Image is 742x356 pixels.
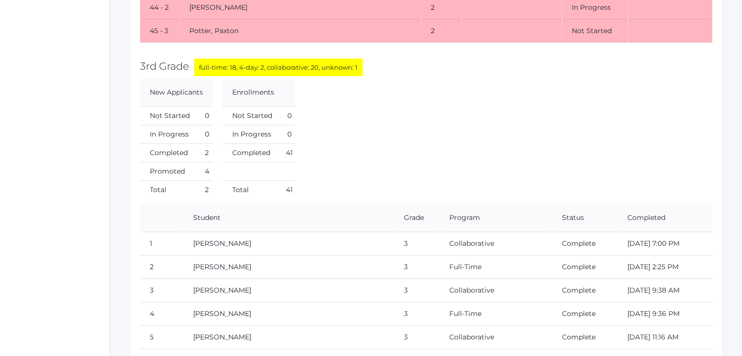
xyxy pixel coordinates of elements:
td: 2 [421,19,461,42]
th: Student [183,204,394,232]
td: Not Started [140,106,194,125]
td: [DATE] 7:00 PM [618,232,712,255]
th: Program [440,204,552,232]
span: full-time: 18, 4-day: 2, collaborative: 20, unknown: 1 [194,59,362,76]
td: 45 - 3 [140,19,180,42]
a: Complete [562,309,596,318]
td: 2 [194,143,213,162]
td: 2 [194,180,213,199]
td: 0 [276,125,295,143]
td: 3 [394,255,440,278]
td: Full-Time [440,255,552,278]
td: Full-Time [440,302,552,325]
th: New Applicants [140,79,213,107]
td: In Progress [140,125,194,143]
td: Collaborative [440,278,552,302]
td: 2 [140,255,183,278]
td: 0 [276,106,295,125]
h2: 3rd Grade [140,60,712,73]
td: 3 [394,278,440,302]
a: Complete [562,286,596,295]
td: 3 [394,325,440,349]
th: Enrollments [222,79,295,107]
td: Total [140,180,194,199]
td: Completed [222,143,276,162]
td: 1 [140,232,183,255]
td: Promoted [140,162,194,180]
td: 3 [394,302,440,325]
a: [PERSON_NAME] [193,333,251,341]
a: [PERSON_NAME] [193,286,251,295]
td: 4 [140,302,183,325]
th: Grade [394,204,440,232]
td: In Progress [222,125,276,143]
a: Complete [562,262,596,271]
a: [PERSON_NAME] [193,239,251,248]
td: Potter, Paxton [180,19,421,42]
td: Collaborative [440,232,552,255]
td: [DATE] 9:36 PM [618,302,712,325]
td: 0 [194,106,213,125]
td: [DATE] 9:38 AM [618,278,712,302]
td: 0 [194,125,213,143]
td: 3 [140,278,183,302]
td: Collaborative [440,325,552,349]
a: Complete [562,239,596,248]
td: Not Started [222,106,276,125]
td: [DATE] 2:25 PM [618,255,712,278]
th: Completed [618,204,712,232]
td: [DATE] 11:16 AM [618,325,712,349]
td: Total [222,180,276,199]
a: Not Started [572,26,612,35]
td: 41 [276,180,295,199]
td: 41 [276,143,295,162]
td: 3 [394,232,440,255]
th: Status [552,204,617,232]
a: In Progress [572,3,611,12]
a: [PERSON_NAME] [193,309,251,318]
a: [PERSON_NAME] [193,262,251,271]
td: Completed [140,143,194,162]
td: 5 [140,325,183,349]
a: Complete [562,333,596,341]
td: 4 [194,162,213,180]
